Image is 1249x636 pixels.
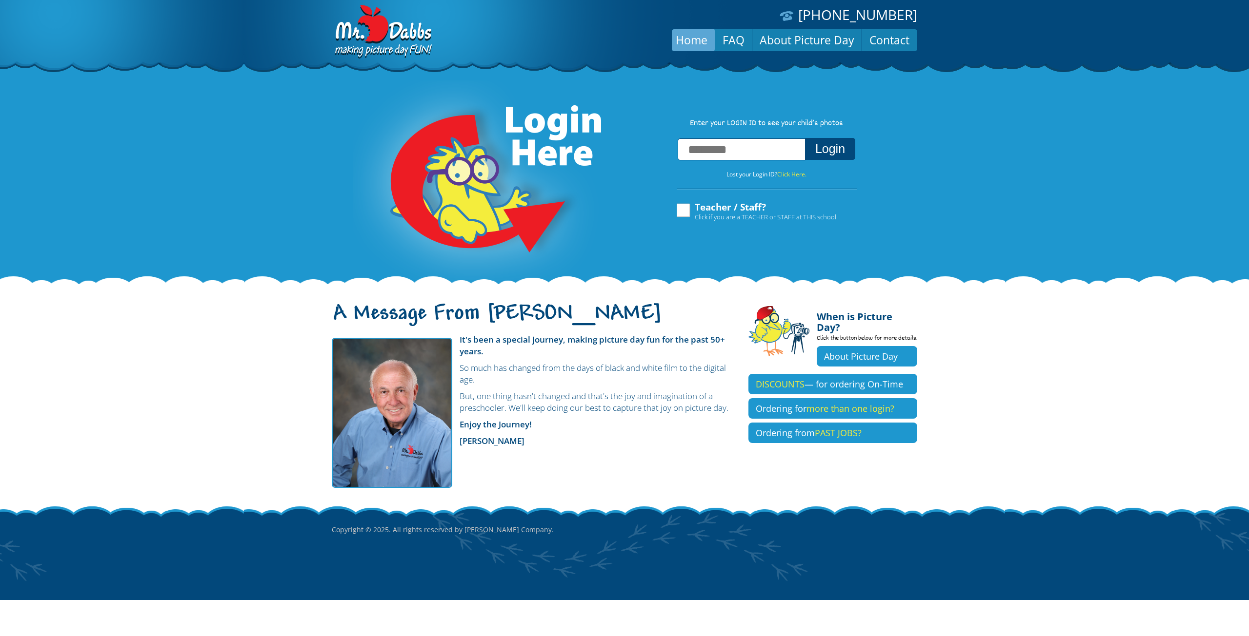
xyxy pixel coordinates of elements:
strong: Enjoy the Journey! [460,419,532,430]
label: Teacher / Staff? [675,202,838,221]
a: Contact [862,28,917,52]
p: So much has changed from the days of black and white film to the digital age. [332,362,734,385]
strong: It's been a special journey, making picture day fun for the past 50+ years. [460,334,725,357]
a: Click Here. [777,170,806,178]
span: more than one login? [806,403,894,414]
span: DISCOUNTS [756,378,805,390]
button: Login [805,138,855,160]
a: FAQ [715,28,752,52]
span: Click if you are a TEACHER or STAFF at THIS school. [695,212,838,222]
a: About Picture Day [752,28,862,52]
p: Lost your Login ID? [666,169,866,180]
a: [PHONE_NUMBER] [798,5,917,24]
p: Click the button below for more details. [817,333,917,346]
p: Copyright © 2025. All rights reserved by [PERSON_NAME] Company. [332,505,917,555]
a: Home [668,28,715,52]
a: Ordering formore than one login? [748,398,917,419]
a: Ordering fromPAST JOBS? [748,423,917,443]
a: About Picture Day [817,346,917,366]
img: Dabbs Company [332,5,433,59]
img: Login Here [353,80,603,285]
h1: A Message From [PERSON_NAME] [332,309,734,330]
img: Mr. Dabbs [332,338,452,488]
strong: [PERSON_NAME] [460,435,524,446]
p: But, one thing hasn't changed and that's the joy and imagination of a preschooler. We'll keep doi... [332,390,734,414]
h4: When is Picture Day? [817,306,917,333]
span: PAST JOBS? [815,427,862,439]
a: DISCOUNTS— for ordering On-Time [748,374,917,394]
p: Enter your LOGIN ID to see your child’s photos [666,118,866,129]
